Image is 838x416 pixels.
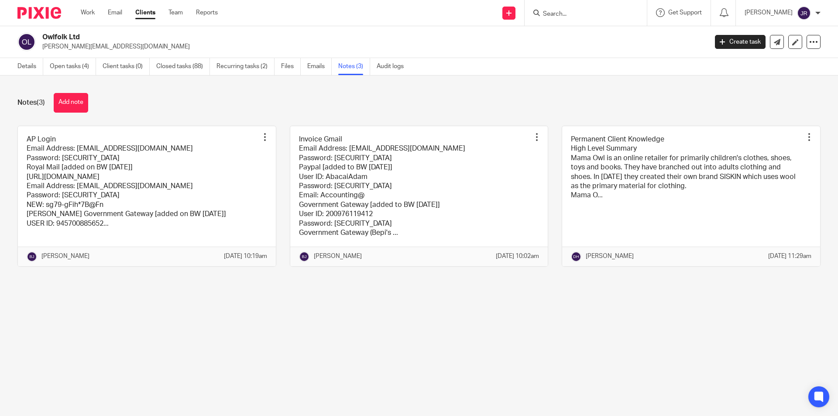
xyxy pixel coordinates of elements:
[542,10,621,18] input: Search
[496,252,539,261] p: [DATE] 10:02am
[281,58,301,75] a: Files
[668,10,702,16] span: Get Support
[377,58,410,75] a: Audit logs
[42,33,570,42] h2: Owlfolk Ltd
[42,42,702,51] p: [PERSON_NAME][EMAIL_ADDRESS][DOMAIN_NAME]
[54,93,88,113] button: Add note
[571,251,581,262] img: svg%3E
[168,8,183,17] a: Team
[768,252,811,261] p: [DATE] 11:29am
[27,251,37,262] img: svg%3E
[216,58,275,75] a: Recurring tasks (2)
[196,8,218,17] a: Reports
[715,35,766,49] a: Create task
[17,33,36,51] img: svg%3E
[135,8,155,17] a: Clients
[81,8,95,17] a: Work
[224,252,267,261] p: [DATE] 10:19am
[745,8,793,17] p: [PERSON_NAME]
[17,58,43,75] a: Details
[156,58,210,75] a: Closed tasks (88)
[37,99,45,106] span: (3)
[50,58,96,75] a: Open tasks (4)
[338,58,370,75] a: Notes (3)
[586,252,634,261] p: [PERSON_NAME]
[797,6,811,20] img: svg%3E
[314,252,362,261] p: [PERSON_NAME]
[103,58,150,75] a: Client tasks (0)
[17,7,61,19] img: Pixie
[299,251,309,262] img: svg%3E
[108,8,122,17] a: Email
[17,98,45,107] h1: Notes
[307,58,332,75] a: Emails
[41,252,89,261] p: [PERSON_NAME]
